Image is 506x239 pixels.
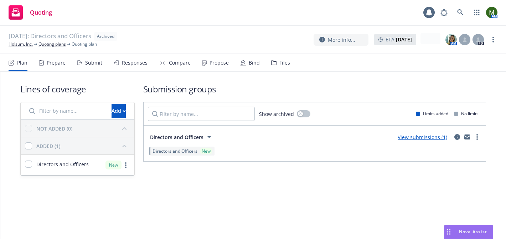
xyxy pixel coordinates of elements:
[486,7,497,18] img: photo
[396,36,412,43] strong: [DATE]
[444,225,453,239] div: Drag to move
[398,134,447,141] a: View submissions (1)
[20,83,135,95] h1: Lines of coverage
[38,41,66,47] a: Quoting plans
[9,41,33,47] a: Holsum, Inc.
[36,142,60,150] div: ADDED (1)
[150,133,203,141] span: Directors and Officers
[444,225,493,239] button: Nova Assist
[453,133,461,141] a: circleInformation
[72,41,97,47] span: Quoting plan
[200,148,212,154] div: New
[445,34,457,45] img: photo
[453,5,468,20] a: Search
[489,35,497,44] a: more
[148,130,216,144] button: Directors and Officers
[314,34,368,46] button: More info...
[454,111,479,117] div: No limits
[386,36,412,43] span: ETA :
[210,60,229,66] div: Propose
[416,111,448,117] div: Limits added
[328,36,355,44] span: More info...
[148,107,255,121] input: Filter by name...
[463,133,471,141] a: mail
[97,33,114,40] span: Archived
[36,140,130,152] button: ADDED (1)
[143,83,486,95] h1: Submission groups
[30,10,52,15] span: Quoting
[85,60,102,66] div: Submit
[25,104,107,118] input: Filter by name...
[6,2,55,22] a: Quoting
[470,5,484,20] a: Switch app
[17,60,27,66] div: Plan
[36,125,72,132] div: NOT ADDED (0)
[459,229,487,235] span: Nova Assist
[249,60,260,66] div: Bind
[9,32,91,41] span: [DATE]: Directors and Officers
[169,60,191,66] div: Compare
[36,123,130,134] button: NOT ADDED (0)
[122,60,148,66] div: Responses
[112,104,126,118] button: Add
[36,161,89,168] span: Directors and Officers
[153,148,197,154] span: Directors and Officers
[122,161,130,169] a: more
[105,161,122,169] div: New
[47,60,66,66] div: Prepare
[279,60,290,66] div: Files
[437,5,451,20] a: Report a Bug
[473,133,481,141] a: more
[259,110,294,118] span: Show archived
